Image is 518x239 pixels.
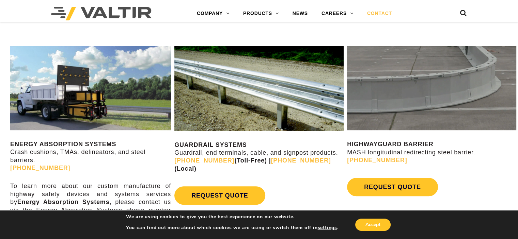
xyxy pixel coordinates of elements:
a: [PHONE_NUMBER] [347,157,407,164]
img: Guardrail Contact Us Page Image [174,46,344,131]
img: SS180M Contact Us Page Image [10,46,171,130]
p: Guardrail, end terminals, cable, and signpost products. [174,141,344,173]
a: CAREERS [315,7,360,20]
a: CONTACT [360,7,399,20]
a: NEWS [286,7,315,20]
a: PRODUCTS [236,7,286,20]
a: COMPANY [190,7,236,20]
p: To learn more about our custom manufacture of highway safety devices and systems services by , pl... [10,182,171,230]
a: [PHONE_NUMBER] [174,157,234,164]
strong: ENERGY ABSORPTION SYSTEMS [10,141,116,148]
img: Valtir [51,7,152,20]
strong: HIGHWAYGUARD BARRIER [347,141,433,148]
strong: Energy Absorption Systems [17,199,110,205]
button: settings [317,225,337,231]
strong: GUARDRAIL SYSTEMS [174,141,247,148]
p: Crash cushions, TMAs, delineators, and steel barriers. [10,140,171,172]
p: We are using cookies to give you the best experience on our website. [126,214,339,220]
img: Radius-Barrier-Section-Highwayguard3 [347,46,516,130]
p: MASH longitudinal redirecting steel barrier. [347,140,516,164]
strong: (Toll-Free) | (Local) [174,157,331,172]
a: [PHONE_NUMBER] [271,157,331,164]
a: [PHONE_NUMBER] [10,165,70,171]
button: Accept [355,219,391,231]
p: You can find out more about which cookies we are using or switch them off in . [126,225,339,231]
a: REQUEST QUOTE [347,178,438,196]
a: REQUEST QUOTE [174,186,265,205]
